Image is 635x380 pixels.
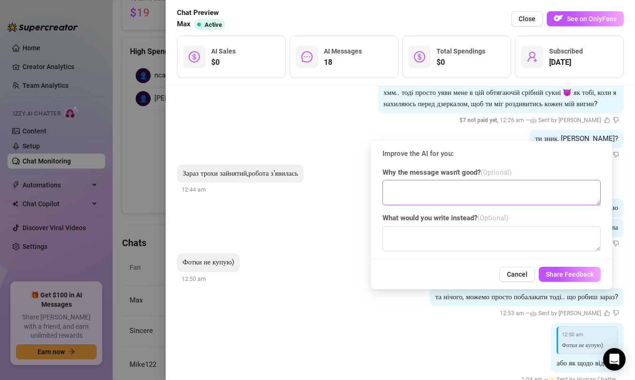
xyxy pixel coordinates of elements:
span: What would you write instead? [383,213,601,224]
span: Total Spendings [436,47,485,55]
span: або як щодо відео?:) [557,359,618,367]
button: Cancel [499,267,535,282]
span: Фотки не купую) [183,258,234,266]
button: OFSee on OnlyFans [547,11,624,26]
span: user-add [527,51,538,62]
span: message [301,51,313,62]
span: $0 [211,57,236,68]
span: dislike [613,152,619,158]
div: Open Intercom Messenger [603,348,626,371]
span: Improve the AI for you: [383,148,601,160]
button: Close [511,11,543,26]
span: (Optional) [481,168,512,177]
span: AI Messages [324,47,362,55]
span: Close [519,15,536,23]
span: хмм.. тоді просто уяви мене в цій обтягаючій срібній сукні 😈 як тобі, коли я нахиляюсь перед дзер... [383,88,616,108]
span: See on OnlyFans [567,15,617,23]
span: 12:44 am [182,186,206,193]
a: OFSee on OnlyFans [547,11,624,27]
span: 🤖 Sent by [PERSON_NAME] [530,117,601,124]
span: like [604,310,610,316]
span: Фотки не купую) [562,342,603,349]
span: Зараз трохи зайнятий,робота зʼявилась [183,169,298,178]
span: $0 [436,57,485,68]
span: dislike [613,117,619,123]
span: та нічого, можемо просто побалакати тоді.. що робиш зараз? [436,293,618,301]
img: OF [554,14,563,23]
span: dollar [189,51,200,62]
span: AI Sales [211,47,236,55]
button: Share Feedback [539,267,601,282]
span: 12:26 am — [459,117,619,124]
span: 12:53 am — [500,310,619,317]
span: Why the message wasn't good? [383,167,601,178]
span: 18 [324,57,362,68]
span: dislike [613,310,619,316]
span: Active [205,21,222,28]
span: 12:50 am [562,331,614,339]
span: dollar [414,51,425,62]
span: Subscribed [549,47,583,55]
span: Share Feedback [546,271,594,278]
span: 12:50 am [182,276,206,282]
span: like [604,117,610,123]
span: dislike [613,240,619,247]
span: [DATE] [549,57,583,68]
span: (Optional) [477,214,508,222]
span: $ 7 not paid yet , [459,117,500,124]
span: Chat Preview [177,8,229,19]
span: Max [177,19,191,30]
span: ти зник, [PERSON_NAME]? [535,134,618,143]
span: Cancel [507,271,528,278]
span: 🤖 Sent by [PERSON_NAME] [530,310,601,317]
